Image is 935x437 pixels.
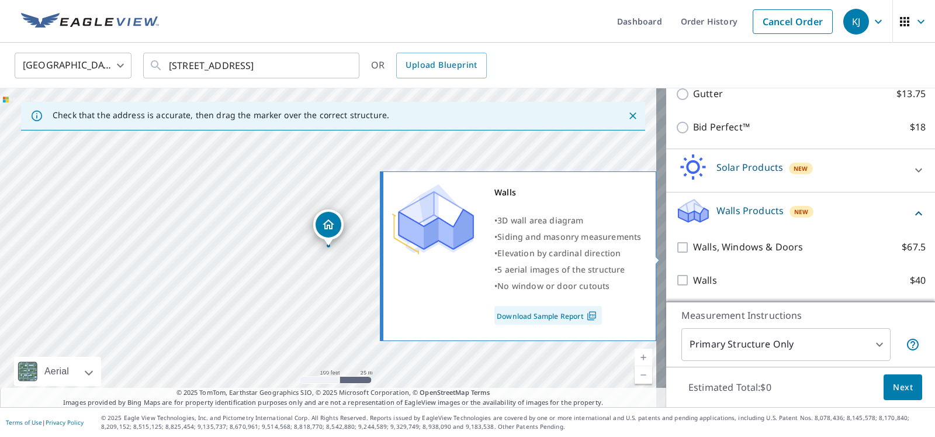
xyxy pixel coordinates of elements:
a: OpenStreetMap [420,388,469,397]
a: Current Level 18, Zoom In [635,349,652,366]
div: Solar ProductsNew [676,154,926,187]
p: Solar Products [716,160,783,174]
a: Cancel Order [753,9,833,34]
button: Next [884,374,922,401]
span: New [794,207,809,216]
a: Download Sample Report [494,306,602,325]
p: Walls, Windows & Doors [693,240,803,254]
p: $13.75 [896,87,926,101]
a: Privacy Policy [46,418,84,426]
input: Search by address or latitude-longitude [169,49,335,82]
p: Walls Products [716,204,784,218]
div: Aerial [14,357,101,386]
a: Upload Blueprint [396,53,486,78]
p: $18 [910,120,926,135]
div: • [494,212,641,229]
span: 3D wall area diagram [497,215,583,226]
span: © 2025 TomTom, Earthstar Geographics SIO, © 2025 Microsoft Corporation, © [176,388,490,398]
span: New [794,164,808,173]
div: Aerial [41,357,72,386]
img: EV Logo [21,13,159,30]
div: Walls [494,184,641,201]
button: Close [625,108,640,123]
span: Upload Blueprint [406,58,477,73]
p: © 2025 Eagle View Technologies, Inc. and Pictometry International Corp. All Rights Reserved. Repo... [101,414,929,431]
p: Bid Perfect™ [693,120,750,135]
p: Check that the address is accurate, then drag the marker over the correct structure. [53,110,389,121]
div: • [494,261,641,278]
a: Current Level 18, Zoom Out [635,366,652,384]
div: Dropped pin, building 1, Residential property, 1241 Greenbriar Rd York, PA 17404 [313,209,344,246]
div: KJ [843,9,869,35]
p: Estimated Total: $0 [679,374,781,400]
span: Elevation by cardinal direction [497,247,621,259]
p: Gutter [693,87,723,101]
p: | [6,419,84,426]
img: Pdf Icon [584,311,600,321]
div: • [494,278,641,294]
span: Next [893,380,913,395]
span: Your report will include only the primary structure on the property. For example, a detached gara... [906,338,920,352]
p: $67.5 [902,240,926,254]
div: • [494,229,641,245]
p: Measurement Instructions [681,308,920,322]
div: OR [371,53,487,78]
p: Walls [693,273,717,288]
div: • [494,245,641,261]
span: Siding and masonry measurements [497,231,641,242]
span: 5 aerial images of the structure [497,264,625,275]
div: Walls ProductsNew [676,197,926,230]
div: [GEOGRAPHIC_DATA] [15,49,131,82]
img: Premium [392,184,474,254]
a: Terms of Use [6,418,42,426]
a: Terms [471,388,490,397]
div: Primary Structure Only [681,328,891,361]
span: No window or door cutouts [497,280,610,291]
p: $40 [910,273,926,288]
